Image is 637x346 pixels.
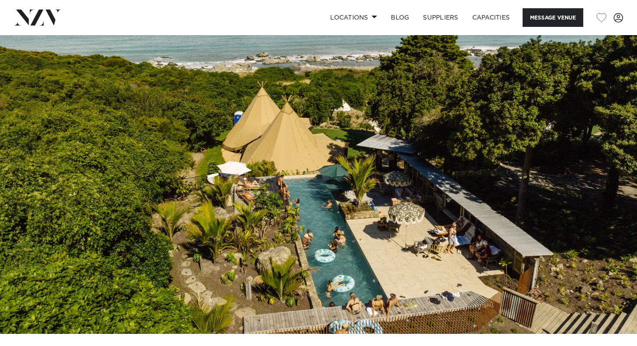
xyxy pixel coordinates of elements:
img: nzv-logo.png [14,10,61,25]
a: Capacities [465,8,517,27]
button: Message Venue [523,8,583,27]
a: BLOG [384,8,416,27]
a: SUPPLIERS [416,8,465,27]
a: Locations [323,8,384,27]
